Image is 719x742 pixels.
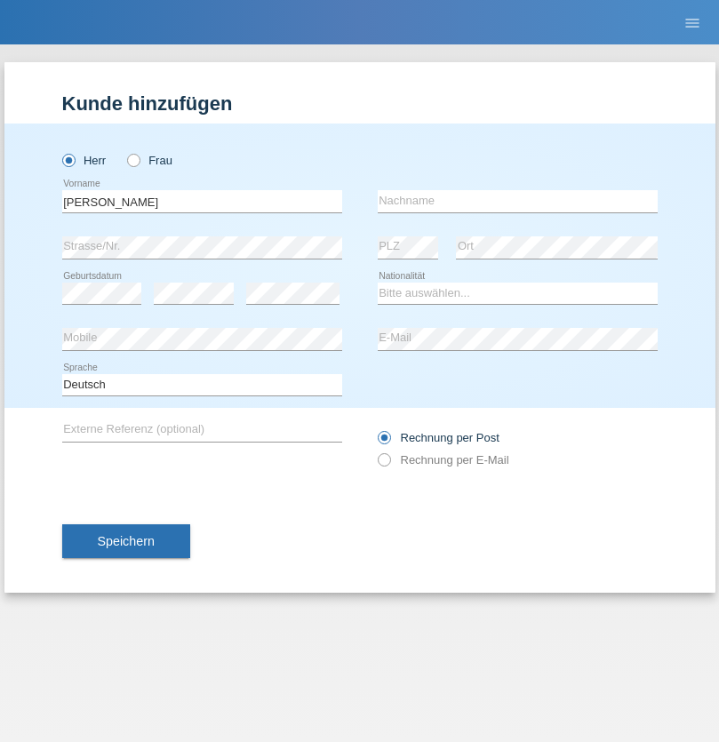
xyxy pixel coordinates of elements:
[378,453,389,475] input: Rechnung per E-Mail
[62,92,658,115] h1: Kunde hinzufügen
[378,453,509,467] label: Rechnung per E-Mail
[675,17,710,28] a: menu
[127,154,172,167] label: Frau
[127,154,139,165] input: Frau
[62,154,74,165] input: Herr
[378,431,499,444] label: Rechnung per Post
[62,524,190,558] button: Speichern
[98,534,155,548] span: Speichern
[683,14,701,32] i: menu
[62,154,107,167] label: Herr
[378,431,389,453] input: Rechnung per Post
